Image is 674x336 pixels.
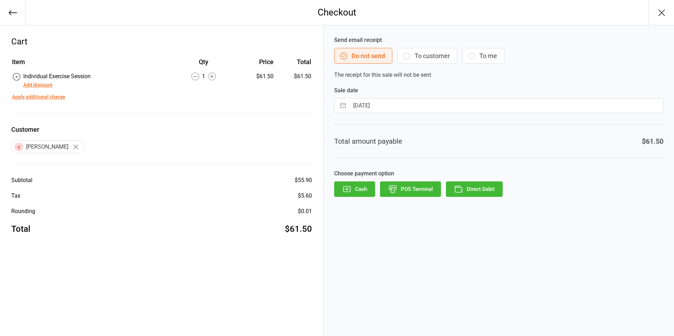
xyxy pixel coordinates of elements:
button: POS Terminal [380,181,441,197]
span: Individual Exercise Session [23,73,91,80]
th: Item [12,57,171,71]
div: $0.01 [298,207,312,216]
div: [PERSON_NAME] [11,141,85,153]
div: $61.50 [237,72,274,81]
td: $61.50 [276,72,311,89]
button: Do not send [334,48,392,64]
div: $55.90 [295,176,312,185]
th: Qty [172,57,236,71]
div: $61.50 [285,223,312,235]
button: To me [462,48,504,64]
button: Direct Debit [446,181,503,197]
div: Subtotal [11,176,32,185]
label: Choose payment option [334,169,663,178]
div: Price [237,57,274,67]
div: $61.50 [642,136,663,147]
div: Tax [11,192,20,200]
label: Send email receipt [334,36,663,44]
label: Customer [11,125,312,134]
div: $5.60 [298,192,312,200]
button: Cash [334,181,375,197]
button: To customer [397,48,457,64]
label: Sale date [334,86,663,95]
div: Rounding [11,207,35,216]
th: Total [276,57,311,71]
div: Total amount payable [334,136,402,147]
button: Apply additional charge [12,93,65,101]
div: Total [11,223,30,235]
div: The receipt for this sale will not be sent [334,36,663,79]
div: 1 [172,72,236,81]
div: Cart [11,35,312,48]
button: Add discount [23,81,53,89]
